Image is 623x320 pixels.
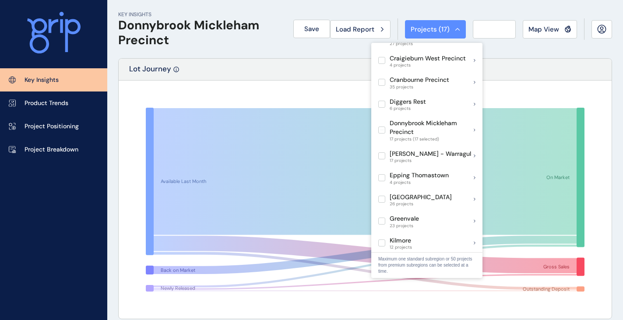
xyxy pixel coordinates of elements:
[25,145,78,154] p: Project Breakdown
[390,76,449,84] p: Cranbourne Precinct
[330,20,391,39] button: Load Report
[25,122,79,131] p: Project Positioning
[523,20,577,39] button: Map View
[390,106,426,111] span: 6 projects
[25,99,68,108] p: Product Trends
[118,11,283,18] p: KEY INSIGHTS
[390,180,449,185] span: 4 projects
[390,137,474,142] span: 17 projects (17 selected)
[390,41,465,46] span: 27 projects
[390,119,474,136] p: Donnybrook Mickleham Precinct
[336,25,374,34] span: Load Report
[390,84,449,90] span: 35 projects
[390,171,449,180] p: Epping Thomastown
[25,76,59,84] p: Key Insights
[405,20,466,39] button: Projects (17)
[390,54,466,63] p: Craigieburn West Precinct
[390,223,419,229] span: 23 projects
[378,256,475,274] p: Maximum one standard subregion or 50 projects from premium subregions can be selected at a time.
[390,98,426,106] p: Diggers Rest
[118,18,283,47] h1: Donnybrook Mickleham Precinct
[390,215,419,223] p: Greenvale
[528,25,559,34] span: Map View
[390,150,471,158] p: [PERSON_NAME] - Warragul
[390,245,412,250] span: 12 projects
[411,25,450,34] span: Projects ( 17 )
[129,64,171,80] p: Lot Journey
[390,193,452,202] p: [GEOGRAPHIC_DATA]
[390,63,466,68] span: 4 projects
[390,236,412,245] p: Kilmore
[390,201,452,207] span: 26 projects
[390,158,471,163] span: 17 projects
[293,20,330,38] button: Save
[304,25,319,33] span: Save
